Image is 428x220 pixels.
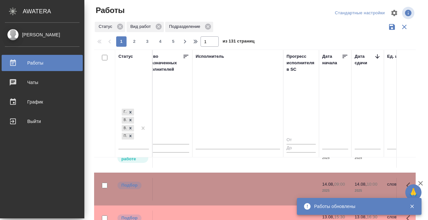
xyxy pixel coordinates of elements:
[402,178,418,193] button: Здесь прячутся важные кнопки
[334,182,345,187] p: 09:00
[322,214,334,219] p: 13.08,
[5,78,79,87] div: Чаты
[402,7,416,19] span: Посмотреть информацию
[122,133,127,140] div: Подбор
[355,53,374,66] div: Дата сдачи
[144,144,189,152] input: До
[168,38,178,45] span: 5
[355,155,381,161] p: 2025
[355,188,381,194] p: 2025
[2,113,83,129] a: Выйти
[99,23,115,30] p: Статус
[322,53,342,66] div: Дата начала
[121,182,138,189] p: Подбор
[117,181,149,190] div: Можно подбирать исполнителей
[5,97,79,107] div: График
[386,21,398,33] button: Сохранить фильтры
[333,8,386,18] div: split button
[23,5,84,18] div: AWATERA
[322,182,334,187] p: 14.08,
[144,136,189,144] input: От
[405,203,419,209] button: Закрыть
[141,178,192,201] td: 0
[355,214,367,219] p: 13.08,
[142,38,153,45] span: 3
[122,109,127,116] div: Готов к работе
[122,117,127,124] div: В работе
[127,22,164,32] div: Вид работ
[355,182,367,187] p: 14.08,
[387,53,403,60] div: Ед. изм
[122,125,127,132] div: В ожидании
[196,53,224,60] div: Исполнитель
[121,116,135,124] div: Готов к работе, В работе, В ожидании, Подбор
[314,203,400,210] div: Работы обновлены
[94,5,125,16] span: Работы
[408,186,419,199] span: 🙏
[367,214,377,219] p: 16:30
[223,37,254,47] span: из 131 страниц
[118,53,133,60] div: Статус
[155,36,165,47] button: 4
[5,31,79,38] div: [PERSON_NAME]
[2,74,83,91] a: Чаты
[287,136,316,144] input: От
[384,178,422,201] td: слово
[334,214,345,219] p: 15:30
[168,36,178,47] button: 5
[398,21,410,33] button: Сбросить фильтры
[405,184,422,201] button: 🙏
[121,124,135,132] div: Готов к работе, В работе, В ожидании, Подбор
[95,22,125,32] div: Статус
[165,22,213,32] div: Подразделение
[144,53,183,73] div: Кол-во неназначенных исполнителей
[5,58,79,68] div: Работы
[129,38,140,45] span: 2
[322,188,348,194] p: 2025
[129,36,140,47] button: 2
[322,155,348,161] p: 2025
[142,36,153,47] button: 3
[287,53,316,73] div: Прогресс исполнителя в SC
[121,132,135,140] div: Готов к работе, В работе, В ожидании, Подбор
[130,23,153,30] p: Вид работ
[5,116,79,126] div: Выйти
[169,23,202,30] p: Подразделение
[367,182,377,187] p: 10:00
[287,144,316,152] input: До
[2,55,83,71] a: Работы
[155,38,165,45] span: 4
[386,5,402,21] span: Настроить таблицу
[121,108,135,116] div: Готов к работе, В работе, В ожидании, Подбор
[2,94,83,110] a: График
